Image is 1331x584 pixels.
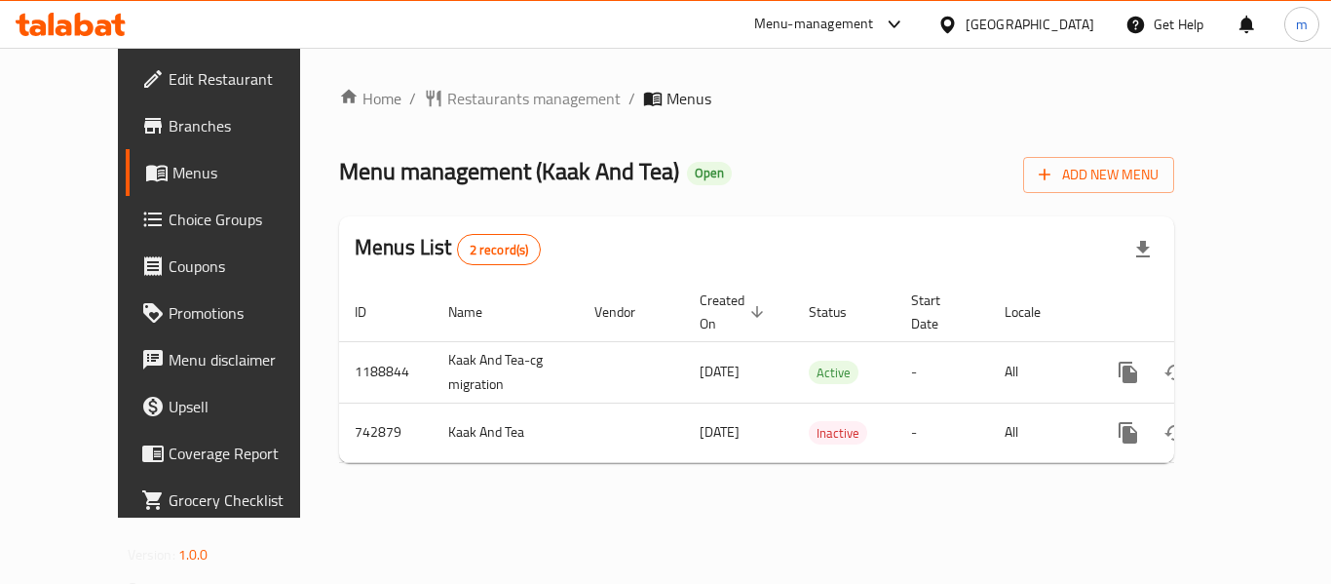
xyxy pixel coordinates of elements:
[126,56,340,102] a: Edit Restaurant
[989,341,1089,403] td: All
[809,300,872,324] span: Status
[911,289,966,335] span: Start Date
[1105,409,1152,456] button: more
[409,87,416,110] li: /
[448,300,508,324] span: Name
[809,362,858,384] span: Active
[126,336,340,383] a: Menu disclaimer
[1152,409,1198,456] button: Change Status
[126,383,340,430] a: Upsell
[687,162,732,185] div: Open
[178,542,209,567] span: 1.0.0
[128,542,175,567] span: Version:
[169,114,324,137] span: Branches
[1039,163,1159,187] span: Add New Menu
[339,87,1174,110] nav: breadcrumb
[1089,283,1308,342] th: Actions
[895,341,989,403] td: -
[895,403,989,462] td: -
[169,348,324,371] span: Menu disclaimer
[126,243,340,290] a: Coupons
[666,87,711,110] span: Menus
[339,283,1308,463] table: enhanced table
[169,442,324,465] span: Coverage Report
[594,300,661,324] span: Vendor
[1005,300,1066,324] span: Locale
[169,208,324,231] span: Choice Groups
[169,67,324,91] span: Edit Restaurant
[700,419,740,445] span: [DATE]
[628,87,635,110] li: /
[809,422,867,445] span: Inactive
[754,13,874,36] div: Menu-management
[339,149,679,193] span: Menu management ( Kaak And Tea )
[172,161,324,184] span: Menus
[339,403,433,462] td: 742879
[169,488,324,512] span: Grocery Checklist
[433,403,579,462] td: Kaak And Tea
[1105,349,1152,396] button: more
[700,359,740,384] span: [DATE]
[126,290,340,336] a: Promotions
[809,421,867,445] div: Inactive
[169,395,324,418] span: Upsell
[339,341,433,403] td: 1188844
[126,149,340,196] a: Menus
[339,87,401,110] a: Home
[169,254,324,278] span: Coupons
[458,241,541,259] span: 2 record(s)
[126,196,340,243] a: Choice Groups
[355,300,392,324] span: ID
[126,102,340,149] a: Branches
[1023,157,1174,193] button: Add New Menu
[126,430,340,477] a: Coverage Report
[126,477,340,524] a: Grocery Checklist
[1120,226,1166,273] div: Export file
[687,165,732,181] span: Open
[989,403,1089,462] td: All
[433,341,579,403] td: Kaak And Tea-cg migration
[1152,349,1198,396] button: Change Status
[700,289,770,335] span: Created On
[169,301,324,325] span: Promotions
[424,87,621,110] a: Restaurants management
[457,234,542,265] div: Total records count
[966,14,1094,35] div: [GEOGRAPHIC_DATA]
[1296,14,1308,35] span: m
[809,361,858,384] div: Active
[355,233,541,265] h2: Menus List
[447,87,621,110] span: Restaurants management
